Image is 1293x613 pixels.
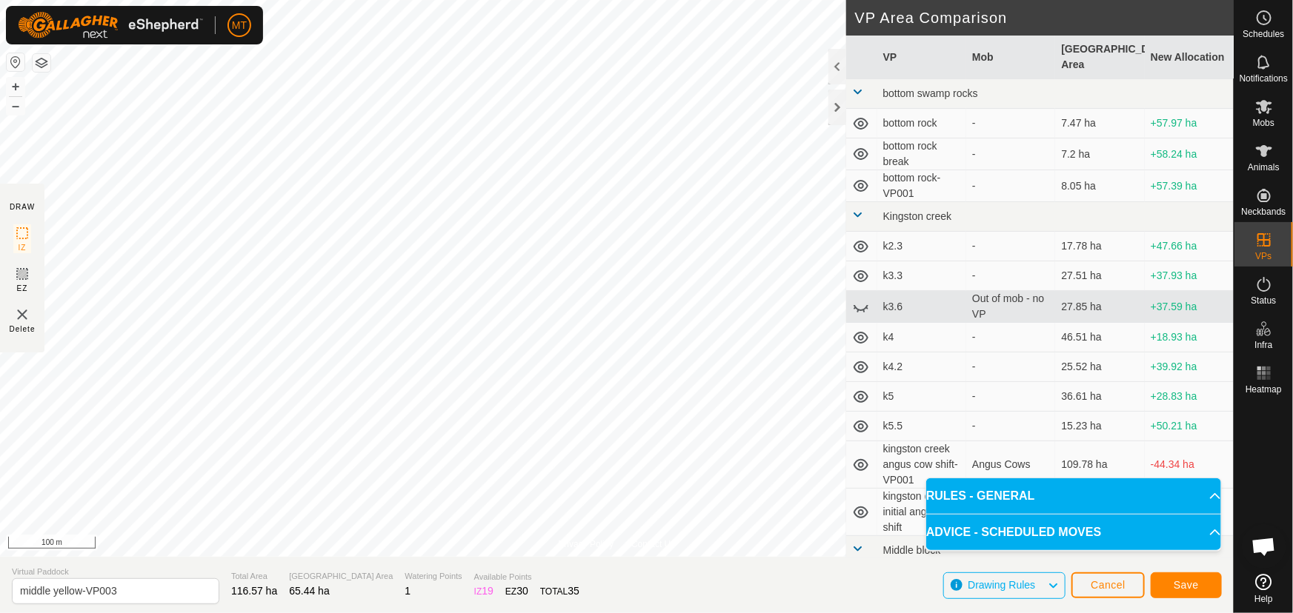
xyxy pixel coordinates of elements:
div: - [972,115,1049,131]
td: k5 [877,382,966,412]
span: Watering Points [405,570,462,583]
span: 65.44 ha [289,585,330,597]
div: - [972,418,1049,434]
td: +58.24 ha [1145,138,1234,170]
div: Angus Cows [972,457,1049,472]
span: EZ [17,283,28,294]
td: k3.3 [877,261,966,291]
div: DRAW [10,201,35,212]
span: [GEOGRAPHIC_DATA] Area [289,570,393,583]
a: Privacy Policy [558,537,614,551]
td: k5.5 [877,412,966,441]
td: +18.93 ha [1145,323,1234,352]
td: 15.23 ha [1055,412,1144,441]
td: k3.6 [877,291,966,323]
button: + [7,78,24,96]
span: 19 [482,585,493,597]
span: Total Area [231,570,277,583]
div: - [972,238,1049,254]
span: 116.57 ha [231,585,277,597]
td: 7.47 ha [1055,109,1144,138]
td: kingston creek angus cow shift-VP001 [877,441,966,489]
span: Help [1254,594,1273,603]
span: MT [232,18,247,33]
th: Mob [966,36,1055,79]
div: IZ [474,583,493,599]
span: Delete [10,324,36,335]
td: 8.05 ha [1055,170,1144,202]
div: Out of mob - no VP [972,291,1049,322]
td: bottom rock-VP001 [877,170,966,202]
span: Drawing Rules [968,579,1035,591]
div: - [972,359,1049,375]
span: Schedules [1243,30,1284,38]
td: 25.52 ha [1055,352,1144,382]
span: Neckbands [1241,207,1286,216]
img: VP [13,306,31,324]
td: 36.61 ha [1055,382,1144,412]
span: 30 [516,585,528,597]
span: Status [1251,296,1276,305]
span: Middle block [883,544,941,556]
div: - [972,389,1049,404]
span: 1 [405,585,410,597]
button: Reset Map [7,53,24,71]
span: Mobs [1253,118,1274,127]
div: EZ [505,583,528,599]
td: +39.92 ha [1145,352,1234,382]
th: [GEOGRAPHIC_DATA] Area [1055,36,1144,79]
img: Gallagher Logo [18,12,203,38]
span: Notifications [1240,74,1288,83]
span: 35 [568,585,579,597]
td: 17.78 ha [1055,232,1144,261]
span: VPs [1255,252,1272,261]
span: Virtual Paddock [12,566,219,578]
a: Help [1234,568,1293,609]
td: +57.97 ha [1145,109,1234,138]
td: +47.66 ha [1145,232,1234,261]
span: Animals [1248,163,1280,172]
td: +37.59 ha [1145,291,1234,323]
div: - [972,147,1049,162]
button: Save [1151,572,1222,598]
div: - [972,178,1049,194]
div: - [972,329,1049,345]
span: Cancel [1091,579,1126,591]
span: Infra [1254,341,1272,349]
td: kingston creek initial angus cow shift [877,489,966,536]
td: +57.39 ha [1145,170,1234,202]
td: +50.21 ha [1145,412,1234,441]
td: k2.3 [877,232,966,261]
td: bottom rock break [877,138,966,170]
td: 46.51 ha [1055,323,1144,352]
span: Available Points [474,571,579,583]
h2: VP Area Comparison [855,9,1234,27]
th: VP [877,36,966,79]
td: +28.83 ha [1145,382,1234,412]
td: -44.34 ha [1145,441,1234,489]
span: RULES - GENERAL [926,487,1035,505]
p-accordion-header: ADVICE - SCHEDULED MOVES [926,515,1221,550]
span: bottom swamp rocks [883,87,978,99]
span: Kingston creek [883,210,952,222]
button: Map Layers [33,54,50,72]
th: New Allocation [1145,36,1234,79]
button: Cancel [1071,572,1145,598]
td: 27.85 ha [1055,291,1144,323]
div: - [972,268,1049,284]
td: 109.78 ha [1055,441,1144,489]
p-accordion-header: RULES - GENERAL [926,478,1221,514]
td: 27.51 ha [1055,261,1144,291]
td: bottom rock [877,109,966,138]
td: 7.2 ha [1055,138,1144,170]
button: – [7,97,24,115]
div: Open chat [1242,524,1286,569]
a: Contact Us [631,537,675,551]
span: IZ [19,242,27,253]
td: k4.2 [877,352,966,382]
span: Heatmap [1246,385,1282,394]
td: k4 [877,323,966,352]
td: +37.93 ha [1145,261,1234,291]
span: Save [1174,579,1199,591]
span: ADVICE - SCHEDULED MOVES [926,523,1101,541]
